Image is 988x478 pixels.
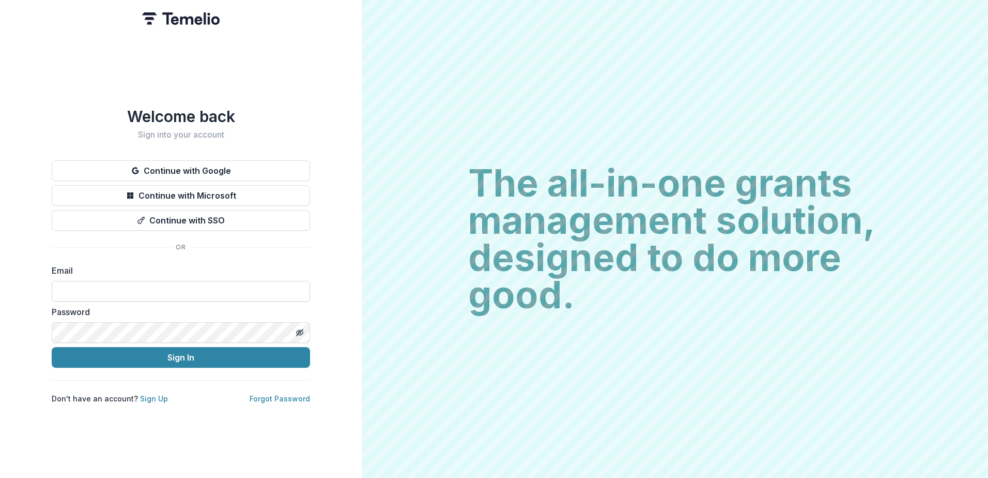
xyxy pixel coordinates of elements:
label: Email [52,264,304,277]
img: Temelio [142,12,220,25]
button: Continue with Microsoft [52,185,310,206]
button: Continue with Google [52,160,310,181]
button: Sign In [52,347,310,368]
p: Don't have an account? [52,393,168,404]
a: Sign Up [140,394,168,403]
h1: Welcome back [52,107,310,126]
h2: Sign into your account [52,130,310,140]
a: Forgot Password [250,394,310,403]
label: Password [52,306,304,318]
button: Toggle password visibility [291,324,308,341]
button: Continue with SSO [52,210,310,231]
